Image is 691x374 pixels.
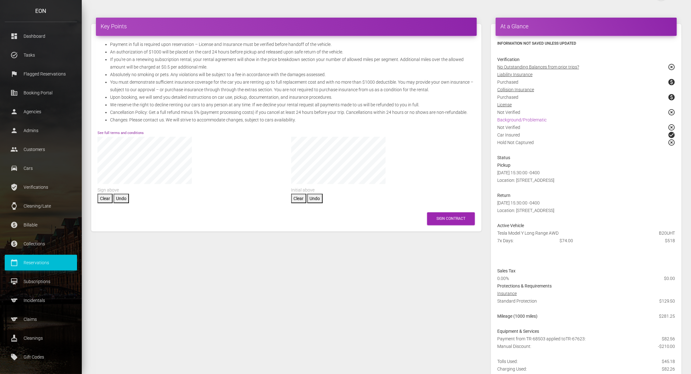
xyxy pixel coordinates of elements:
a: calendar_today Reservations [5,255,77,271]
span: [DATE] 15:30:00 -0400 Location: [STREET_ADDRESS] [497,170,554,183]
h4: At a Glance [500,22,672,30]
li: You must demonstrate sufficient insurance coverage for the car you are renting up to full replace... [110,78,475,93]
a: cleaning_services Cleanings [5,330,77,346]
a: person Admins [5,123,77,138]
span: $82.26 [662,365,675,373]
span: Charging Used: [497,366,527,371]
span: paid [668,93,675,101]
span: $0.00 [664,275,675,282]
p: Agencies [9,107,72,116]
a: watch Cleaning/Late [5,198,77,214]
span: highlight_off [668,139,675,146]
a: sports Incidentals [5,293,77,308]
button: Undo [114,194,129,203]
span: paid [668,78,675,86]
div: Not Verified [493,124,680,131]
a: task_alt Tasks [5,47,77,63]
a: dashboard Dashboard [5,28,77,44]
div: Not Verified [493,109,680,116]
li: Absolutely no smoking or pets. Any violations will be subject to a fee in accordance with the dam... [110,71,475,78]
strong: Protections & Requirements [497,283,552,288]
strong: Sales Tax [497,268,515,273]
a: flag Flagged Reservations [5,66,77,82]
span: Manual Discount: [497,344,531,349]
h6: Information not saved unless updated [497,41,675,46]
li: An authorization of $1000 will be placed on the card 24 hours before pickup and released upon saf... [110,48,475,56]
u: Insurance [497,291,517,296]
span: $129.50 [659,297,675,305]
a: sports Claims [5,311,77,327]
div: Purchased [493,93,680,101]
button: Sign Contract [427,212,475,225]
span: $45.18 [662,358,675,365]
p: Gift Codes [9,352,72,362]
p: Admins [9,126,72,135]
a: card_membership Subscriptions [5,274,77,289]
a: people Customers [5,142,77,157]
div: 0.00% [493,275,617,282]
li: We reserve the right to decline renting our cars to any person at any time. If we decline your re... [110,101,475,109]
div: Hold Not Captured [493,139,680,154]
strong: Active Vehicle [497,223,524,228]
button: Clear [291,194,306,203]
div: Car Insured [493,131,680,139]
u: No Outstanding Balances from prior trips? [497,64,579,70]
p: Cleanings [9,333,72,343]
li: Payment in full is required upon reservation – License and Insurance must be verified before hand... [110,41,475,48]
button: Undo [307,194,323,203]
div: Sign above [98,186,282,194]
a: Background/Problematic [497,117,547,122]
strong: Mileage (1000 miles) [497,314,538,319]
li: If you're on a renewing subscription rental, your rental agreement will show in the price breakdo... [110,56,475,71]
h4: Key Points [101,22,472,30]
span: $281.25 [659,312,675,320]
p: Tasks [9,50,72,60]
button: Clear [98,194,113,203]
p: Booking Portal [9,88,72,98]
u: Collision Insurance [497,87,534,92]
a: See full terms and conditions [98,131,144,135]
p: Cleaning/Late [9,201,72,211]
span: highlight_off [668,109,675,116]
strong: Return [497,193,510,198]
p: Claims [9,315,72,324]
p: Dashboard [9,31,72,41]
div: Payment from TR-68503 applied toTR-67623: [493,335,680,358]
li: Changes: Please contact us. We will strive to accommodate changes, subject to cars availability. [110,116,475,124]
span: check_circle [668,131,675,139]
div: $74.00 [555,237,618,244]
p: Billable [9,220,72,230]
u: License [497,102,512,107]
span: -$210.00 [658,343,675,350]
p: Reservations [9,258,72,267]
strong: Equipment & Services [497,329,539,334]
li: Upon booking, we will send you detailed instructions on car use, pickup, documentation, and insur... [110,93,475,101]
a: person Agencies [5,104,77,120]
a: corporate_fare Booking Portal [5,85,77,101]
p: Flagged Reservations [9,69,72,79]
span: highlight_off [668,124,675,131]
span: $518 [665,237,675,244]
p: Subscriptions [9,277,72,286]
span: Tolls Used: [497,359,518,364]
strong: Status [497,155,510,160]
p: Incidentals [9,296,72,305]
div: Tesla Model Y Long Range AWD [493,229,680,237]
a: verified_user Verifications [5,179,77,195]
span: [DATE] 15:30:00 -0400 Location: [STREET_ADDRESS] [497,200,554,213]
a: paid Collections [5,236,77,252]
div: Purchased [493,78,680,86]
div: 7x Days: [493,237,555,244]
u: Liability Insurance [497,72,532,77]
a: drive_eta Cars [5,160,77,176]
p: Cars [9,164,72,173]
span: B20UHT [659,229,675,237]
p: Customers [9,145,72,154]
span: highlight_off [668,63,675,71]
strong: Pickup [497,163,510,168]
a: local_offer Gift Codes [5,349,77,365]
p: Verifications [9,182,72,192]
strong: Verification [497,57,520,62]
a: paid Billable [5,217,77,233]
p: Collections [9,239,72,248]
